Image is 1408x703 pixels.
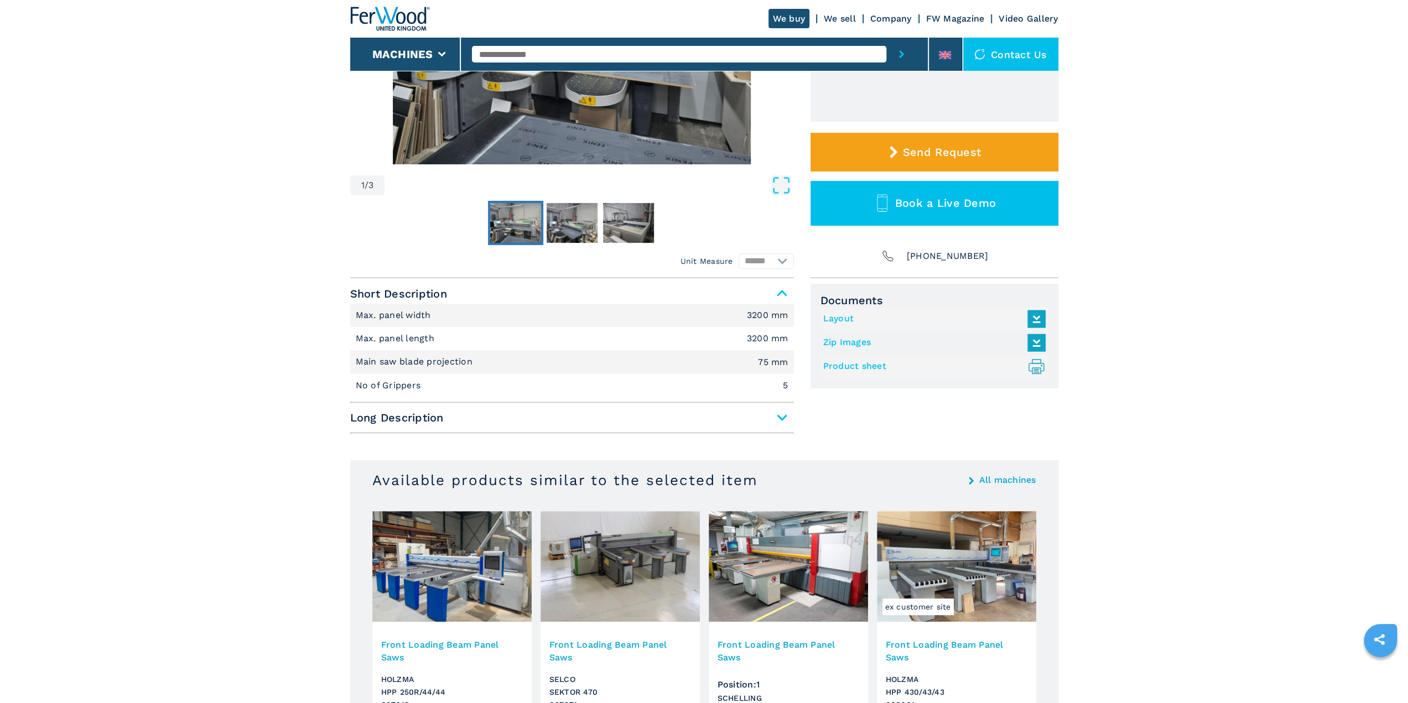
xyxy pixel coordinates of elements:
[824,13,856,24] a: We sell
[718,670,859,689] div: Position : 1
[823,334,1040,352] a: Zip Images
[350,408,794,428] span: Long Description
[601,201,656,245] button: Go to Slide 3
[350,304,794,398] div: Short Description
[381,638,523,664] h3: Front Loading Beam Panel Saws
[488,201,543,245] button: Go to Slide 1
[549,638,691,664] h3: Front Loading Beam Panel Saws
[372,511,532,622] img: Front Loading Beam Panel Saws HOLZMA HPP 250R/44/44
[877,511,1036,622] img: Front Loading Beam Panel Saws HOLZMA HPP 430/43/43
[356,332,438,345] p: Max. panel length
[974,49,985,60] img: Contact us
[365,181,368,190] span: /
[810,181,1058,226] button: Book a Live Demo
[356,356,476,368] p: Main saw blade projection
[1361,653,1400,695] iframe: Chat
[361,181,365,190] span: 1
[823,310,1040,328] a: Layout
[368,181,373,190] span: 3
[903,145,981,159] span: Send Request
[709,511,868,622] img: Front Loading Beam Panel Saws SCHELLING FH 4 430/220-P
[372,471,758,489] h3: Available products similar to the selected item
[356,379,424,392] p: No of Grippers
[350,7,430,31] img: Ferwood
[870,13,912,24] a: Company
[350,284,794,304] span: Short Description
[886,38,917,71] button: submit-button
[823,357,1040,376] a: Product sheet
[541,511,700,622] img: Front Loading Beam Panel Saws SELCO SEKTOR 470
[979,476,1036,485] a: All machines
[547,203,598,243] img: 4a88e90e0a512b1a8ff97da8ab4ee4d0
[886,638,1027,664] h3: Front Loading Beam Panel Saws
[372,48,433,61] button: Machines
[350,201,794,245] nav: Thumbnail Navigation
[1365,626,1393,653] a: sharethis
[490,203,541,243] img: 37800bae7e85279a935ae1a32c969af3
[882,598,954,615] span: ex customer site
[758,358,788,367] em: 75 mm
[926,13,985,24] a: FW Magazine
[544,201,600,245] button: Go to Slide 2
[356,309,434,321] p: Max. panel width
[680,256,733,267] em: Unit Measure
[747,334,788,343] em: 3200 mm
[603,203,654,243] img: 8525d3da83dd2351583a989493dc16e4
[747,311,788,320] em: 3200 mm
[768,9,810,28] a: We buy
[895,196,996,210] span: Book a Live Demo
[907,248,989,264] span: [PHONE_NUMBER]
[718,638,859,664] h3: Front Loading Beam Panel Saws
[820,294,1048,307] span: Documents
[387,175,791,195] button: Open Fullscreen
[783,381,788,390] em: 5
[999,13,1058,24] a: Video Gallery
[880,248,896,264] img: Phone
[810,133,1058,171] button: Send Request
[963,38,1058,71] div: Contact us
